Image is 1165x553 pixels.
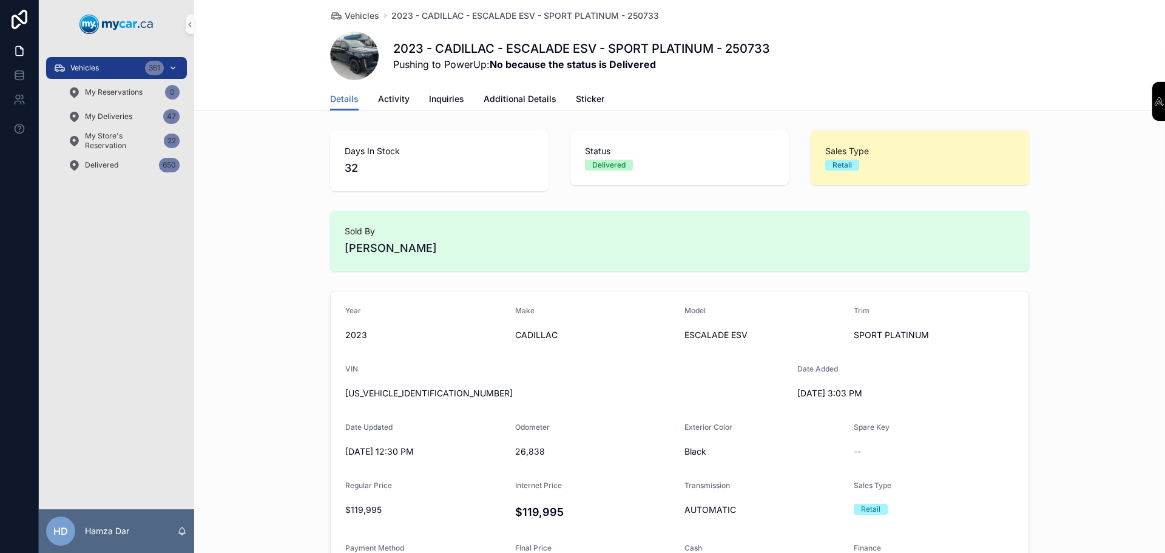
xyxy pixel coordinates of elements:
[345,504,505,516] span: $119,995
[825,145,1015,157] span: Sales Type
[330,10,379,22] a: Vehicles
[684,481,730,490] span: Transmission
[345,240,437,257] span: [PERSON_NAME]
[85,160,118,170] span: Delivered
[85,87,143,97] span: My Reservations
[515,446,675,458] span: 26,838
[854,481,891,490] span: Sales Type
[61,130,187,152] a: My Store's Reservation22
[391,10,659,22] a: 2023 - CADILLAC - ESCALADE ESV - SPORT PLATINUM - 250733
[345,160,534,177] span: 32
[330,88,359,111] a: Details
[515,543,552,552] span: FInal Price
[345,422,393,432] span: Date Updated
[61,154,187,176] a: Delivered650
[490,58,656,70] strong: No because the status is Delivered
[345,306,361,315] span: Year
[684,306,706,315] span: Model
[854,329,1014,341] span: SPORT PLATINUM
[854,422,890,432] span: Spare Key
[159,158,180,172] div: 650
[861,504,880,515] div: Retail
[145,61,164,75] div: 361
[393,40,770,57] h1: 2023 - CADILLAC - ESCALADE ESV - SPORT PLATINUM - 250733
[854,306,870,315] span: Trim
[684,422,732,432] span: Exterior Color
[70,63,99,73] span: Vehicles
[345,10,379,22] span: Vehicles
[53,524,68,538] span: HD
[797,387,957,399] span: [DATE] 3:03 PM
[484,88,556,112] a: Additional Details
[345,145,534,157] span: Days In Stock
[39,49,194,192] div: scrollable content
[378,93,410,105] span: Activity
[393,57,770,72] span: Pushing to PowerUp:
[61,106,187,127] a: My Deliveries47
[345,387,788,399] span: [US_VEHICLE_IDENTIFICATION_NUMBER]
[378,88,410,112] a: Activity
[854,543,881,552] span: Finance
[345,446,505,458] span: [DATE] 12:30 PM
[515,422,550,432] span: Odometer
[429,93,464,105] span: Inquiries
[515,306,535,315] span: Make
[46,57,187,79] a: Vehicles361
[797,364,838,373] span: Date Added
[345,364,358,373] span: VIN
[684,446,844,458] span: Black
[85,112,132,121] span: My Deliveries
[163,109,180,124] div: 47
[165,85,180,100] div: 0
[854,446,861,458] span: --
[345,329,505,341] span: 2023
[832,160,852,171] div: Retail
[684,329,844,341] span: ESCALADE ESV
[61,81,187,103] a: My Reservations0
[330,93,359,105] span: Details
[164,134,180,148] div: 22
[345,225,1015,237] span: Sold By
[429,88,464,112] a: Inquiries
[515,481,562,490] span: Internet Price
[592,160,626,171] div: Delivered
[85,131,159,151] span: My Store's Reservation
[345,543,404,552] span: Payment Method
[85,525,129,537] p: Hamza Dar
[684,543,702,552] span: Cash
[576,93,604,105] span: Sticker
[684,504,844,516] span: AUTOMATIC
[515,504,675,520] h4: $119,995
[576,88,604,112] a: Sticker
[585,145,774,157] span: Status
[79,15,154,34] img: App logo
[484,93,556,105] span: Additional Details
[515,329,675,341] span: CADILLAC
[345,481,392,490] span: Regular Price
